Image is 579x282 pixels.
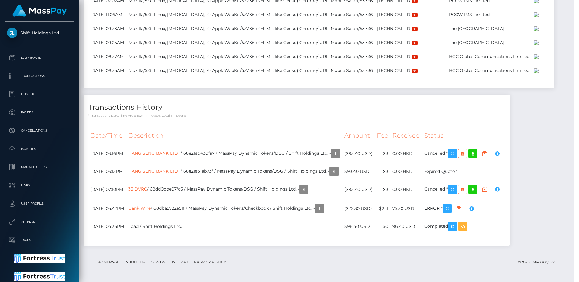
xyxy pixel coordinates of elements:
[7,53,72,62] p: Dashboard
[14,272,66,281] img: Fortress Trust
[5,30,74,36] span: Shift Holdings Ltd.
[7,163,72,172] p: Manage Users
[7,28,17,38] img: Shift Holdings Ltd.
[7,126,72,135] p: Cancellations
[7,217,72,226] p: API Keys
[12,5,67,17] img: MassPay Logo
[7,181,72,190] p: Links
[7,199,72,208] p: User Profile
[14,254,66,263] img: Fortress Trust
[7,144,72,153] p: Batches
[7,108,72,117] p: Payees
[7,90,72,99] p: Ledger
[7,236,72,245] p: Taxes
[7,71,72,81] p: Transactions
